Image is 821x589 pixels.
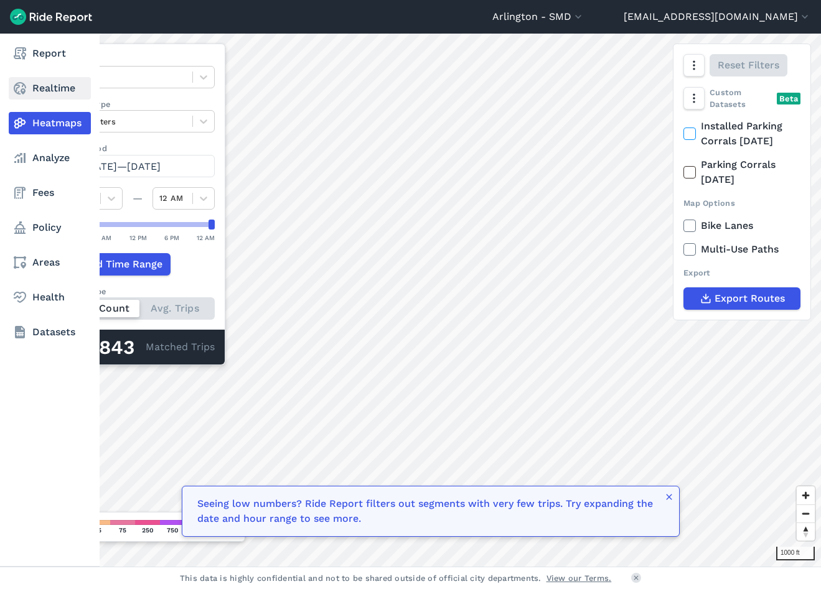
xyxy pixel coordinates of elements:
[683,157,800,187] label: Parking Corrals [DATE]
[197,232,215,243] div: 12 AM
[10,9,92,25] img: Ride Report
[83,160,161,172] span: [DATE]—[DATE]
[797,504,815,522] button: Zoom out
[797,522,815,540] button: Reset bearing to north
[683,86,800,110] div: Custom Datasets
[797,486,815,504] button: Zoom in
[683,197,800,209] div: Map Options
[715,291,785,306] span: Export Routes
[9,251,91,274] a: Areas
[96,232,111,243] div: 6 AM
[710,54,787,77] button: Reset Filters
[9,77,91,100] a: Realtime
[9,147,91,169] a: Analyze
[683,242,800,257] label: Multi-Use Paths
[60,155,215,177] button: [DATE]—[DATE]
[683,218,800,233] label: Bike Lanes
[9,321,91,343] a: Datasets
[60,98,215,110] label: Vehicle Type
[9,112,91,134] a: Heatmaps
[776,547,815,560] div: 1000 ft
[60,253,171,276] button: Add Time Range
[60,340,146,356] div: 225,843
[9,42,91,65] a: Report
[777,93,800,104] div: Beta
[129,232,147,243] div: 12 PM
[624,9,811,24] button: [EMAIL_ADDRESS][DOMAIN_NAME]
[683,267,800,279] div: Export
[492,9,584,24] button: Arlington - SMD
[718,58,779,73] span: Reset Filters
[60,285,215,297] div: Count Type
[9,182,91,204] a: Fees
[547,572,612,584] a: View our Terms.
[60,54,215,66] label: Data Type
[683,287,800,310] button: Export Routes
[164,232,179,243] div: 6 PM
[123,191,152,206] div: —
[83,257,162,272] span: Add Time Range
[683,119,800,149] label: Installed Parking Corrals [DATE]
[60,142,215,154] label: Data Period
[9,286,91,308] a: Health
[40,34,821,567] canvas: Map
[50,330,225,364] div: Matched Trips
[9,216,91,239] a: Policy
